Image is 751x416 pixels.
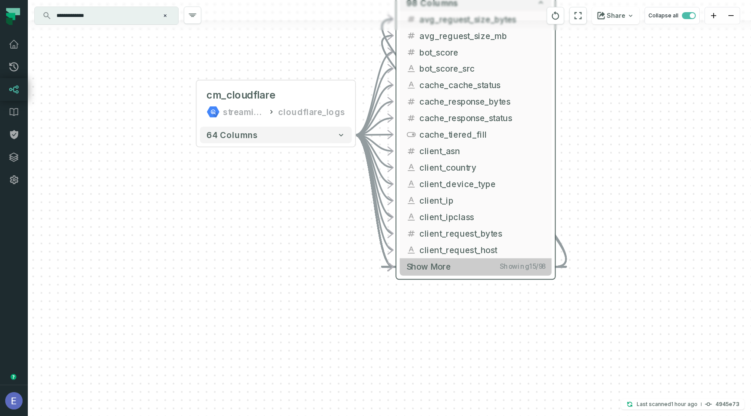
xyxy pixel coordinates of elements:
span: cache_response_bytes [419,96,545,108]
span: string [406,80,416,90]
span: Show more [406,261,451,272]
span: client_request_bytes [419,228,545,240]
span: client_country [419,162,545,174]
span: cache_tiered_fill [419,129,545,141]
button: client_asn [400,143,552,159]
span: bot_score [419,46,545,58]
button: Clear search query [161,11,169,20]
g: Edge from 4d75fc3e2d5d4dd541966ba20c74f212 to 99b0c0b3b86a6f882334ade34d20735d [355,135,393,168]
button: Show moreShowing15/98 [400,258,552,275]
span: client_ipclass [419,211,545,223]
span: string [406,212,416,222]
span: cache_response_status [419,112,545,124]
button: cache_tiered_fill [400,126,552,143]
g: Edge from 99b0c0b3b86a6f882334ade34d20735d to 99b0c0b3b86a6f882334ade34d20735d [382,19,566,267]
div: streamingdata [223,105,264,118]
button: avg_reguest_size_mb [400,27,552,44]
span: string [406,195,416,205]
button: client_ipclass [400,209,552,225]
button: Share [592,7,639,24]
span: boolean [406,129,416,139]
span: bot_score_src [419,63,545,75]
button: cache_response_bytes [400,93,552,110]
span: string [406,179,416,189]
h4: 4945e73 [715,402,739,407]
span: client_request_host [419,244,545,256]
button: zoom out [722,7,740,24]
span: Showing 15 / 98 [500,263,545,271]
img: avatar of Elisheva Lapid [5,392,23,409]
span: client_device_type [419,178,545,190]
button: cache_response_status [400,110,552,126]
button: client_request_host [400,242,552,258]
span: string [406,64,416,74]
button: client_ip [400,192,552,209]
div: cm_cloudflare [206,89,276,102]
span: integer [406,96,416,106]
button: client_request_bytes [400,225,552,242]
span: integer [406,31,416,41]
g: Edge from 4d75fc3e2d5d4dd541966ba20c74f212 to 99b0c0b3b86a6f882334ade34d20735d [355,135,393,267]
button: Last scanned[DATE] 11:06:54 AM4945e73 [621,399,744,409]
span: client_asn [419,145,545,157]
span: string [406,245,416,255]
span: 64 columns [206,130,258,140]
span: integer [406,228,416,238]
button: client_country [400,159,552,176]
button: cache_cache_status [400,77,552,93]
span: string [406,162,416,172]
button: zoom in [705,7,722,24]
button: client_device_type [400,176,552,192]
button: bot_score_src [400,60,552,77]
g: Edge from 4d75fc3e2d5d4dd541966ba20c74f212 to 99b0c0b3b86a6f882334ade34d20735d [355,85,393,135]
div: cloudflare_logs [278,105,345,118]
span: integer [406,146,416,156]
relative-time: Sep 17, 2025, 11:06 AM GMT+3 [671,401,698,407]
g: Edge from 4d75fc3e2d5d4dd541966ba20c74f212 to 99b0c0b3b86a6f882334ade34d20735d [355,135,393,151]
span: integer [406,113,416,123]
button: bot_score [400,44,552,60]
button: Collapse all [645,7,700,24]
p: Last scanned [637,400,698,409]
span: cache_cache_status [419,79,545,91]
span: client_ip [419,195,545,207]
div: Tooltip anchor [10,373,17,381]
span: integer [406,47,416,57]
span: avg_reguest_size_mb [419,30,545,42]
